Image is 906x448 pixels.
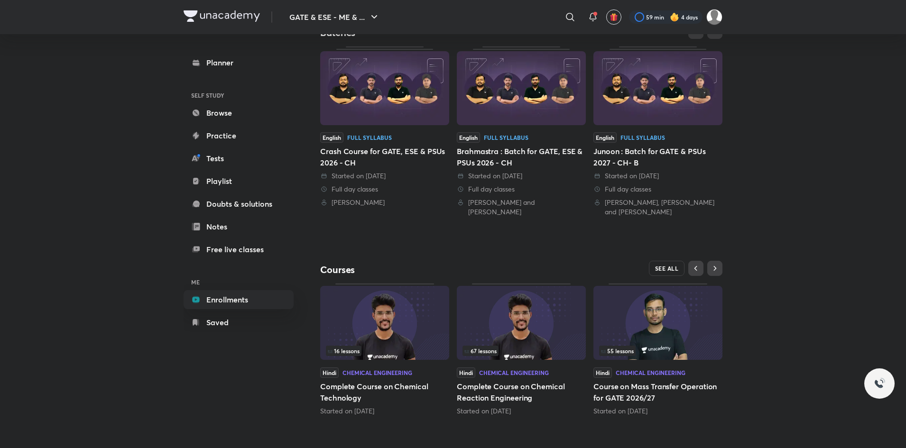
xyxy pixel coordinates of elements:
[320,286,449,360] img: Thumbnail
[457,146,586,168] div: Brahmastra : Batch for GATE, ESE & PSUs 2026 - CH
[184,240,294,259] a: Free live classes
[593,286,722,360] img: Thumbnail
[320,46,449,207] a: ThumbnailEnglishFull SyllabusCrash Course for GATE, ESE & PSUs 2026 - CH Started on [DATE] Full d...
[184,217,294,236] a: Notes
[457,171,586,181] div: Started on 31 Jul 2025
[320,283,449,415] div: Complete Course on Chemical Technology
[457,367,475,378] span: Hindi
[184,87,294,103] h6: SELF STUDY
[593,406,722,416] div: Started on Jul 24
[184,290,294,309] a: Enrollments
[320,171,449,181] div: Started on 12 Sep 2025
[320,51,449,125] img: Thumbnail
[593,171,722,181] div: Started on 27 Jun 2025
[328,348,360,354] span: 16 lessons
[484,135,528,140] div: Full Syllabus
[593,367,612,378] span: Hindi
[593,184,722,194] div: Full day classes
[655,265,679,272] span: SEE ALL
[284,8,386,27] button: GATE & ESE - ME & ...
[184,172,294,191] a: Playlist
[326,346,444,356] div: infosection
[706,9,722,25] img: Prakhar Mishra
[599,346,717,356] div: infosection
[457,198,586,217] div: Devendra Poonia and Ankur Bansal
[593,198,722,217] div: Devendra Poonia, Manish Rajput and Aman Raj
[462,346,580,356] div: infosection
[606,9,621,25] button: avatar
[342,370,412,375] div: Chemical Engineering
[457,132,480,143] span: English
[599,346,717,356] div: left
[457,184,586,194] div: Full day classes
[462,346,580,356] div: left
[593,51,722,125] img: Thumbnail
[599,346,717,356] div: infocontainer
[649,261,685,276] button: SEE ALL
[462,346,580,356] div: infocontainer
[320,132,343,143] span: English
[593,283,722,415] div: Course on Mass Transfer Operation for GATE 2026/27
[457,46,586,217] a: ThumbnailEnglishFull SyllabusBrahmastra : Batch for GATE, ESE & PSUs 2026 - CH Started on [DATE] ...
[184,53,294,72] a: Planner
[320,406,449,416] div: Started on Sep 30
[670,12,679,22] img: streak
[184,313,294,332] a: Saved
[601,348,634,354] span: 55 lessons
[326,346,444,356] div: infocontainer
[457,286,586,360] img: Thumbnail
[320,198,449,207] div: Devendra Poonia
[320,184,449,194] div: Full day classes
[610,13,618,21] img: avatar
[593,146,722,168] div: Junoon : Batch for GATE & PSUs 2027 - CH- B
[184,274,294,290] h6: ME
[320,381,449,403] h5: Complete Course on Chemical Technology
[184,194,294,213] a: Doubts & solutions
[320,264,521,276] h4: Courses
[184,10,260,22] img: Company Logo
[464,348,497,354] span: 67 lessons
[457,406,586,416] div: Started on Aug 29
[479,370,549,375] div: Chemical Engineering
[593,132,617,143] span: English
[457,283,586,415] div: Complete Course on Chemical Reaction Engineering
[320,367,339,378] span: Hindi
[593,46,722,217] a: ThumbnailEnglishFull SyllabusJunoon : Batch for GATE & PSUs 2027 - CH- B Started on [DATE] Full d...
[184,103,294,122] a: Browse
[593,381,722,403] h5: Course on Mass Transfer Operation for GATE 2026/27
[320,146,449,168] div: Crash Course for GATE, ESE & PSUs 2026 - CH
[184,10,260,24] a: Company Logo
[184,149,294,168] a: Tests
[457,381,586,403] h5: Complete Course on Chemical Reaction Engineering
[874,378,885,389] img: ttu
[616,370,685,375] div: Chemical Engineering
[457,51,586,125] img: Thumbnail
[620,135,665,140] div: Full Syllabus
[326,346,444,356] div: left
[184,126,294,145] a: Practice
[347,135,392,140] div: Full Syllabus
